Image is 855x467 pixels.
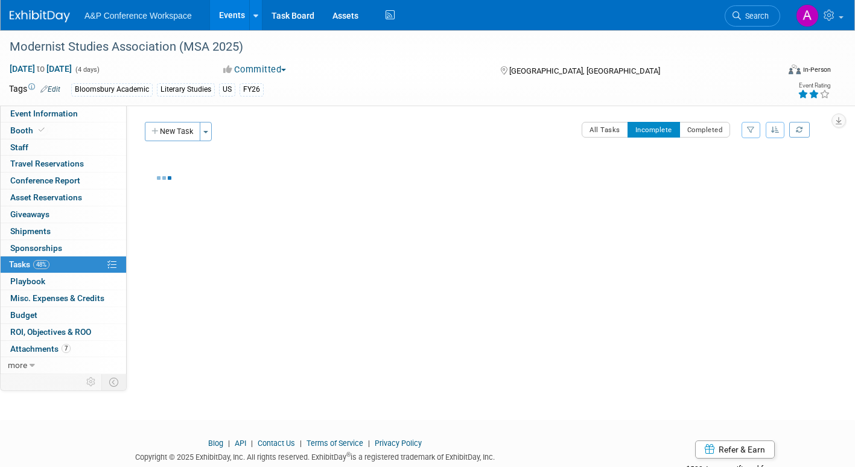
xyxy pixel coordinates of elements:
span: Giveaways [10,209,49,219]
a: Misc. Expenses & Credits [1,290,126,307]
span: Event Information [10,109,78,118]
span: 48% [33,260,49,269]
div: Event Format [709,63,831,81]
a: Attachments7 [1,341,126,357]
span: Budget [10,310,37,320]
a: Blog [208,439,223,448]
span: | [248,439,256,448]
div: Copyright © 2025 ExhibitDay, Inc. All rights reserved. ExhibitDay is a registered trademark of Ex... [9,449,621,463]
span: | [297,439,305,448]
span: [GEOGRAPHIC_DATA], [GEOGRAPHIC_DATA] [509,66,660,75]
a: API [235,439,246,448]
div: US [219,83,235,96]
span: Search [741,11,769,21]
a: Contact Us [258,439,295,448]
span: 7 [62,344,71,353]
i: Booth reservation complete [39,127,45,133]
span: more [8,360,27,370]
span: Travel Reservations [10,159,84,168]
td: Toggle Event Tabs [102,374,127,390]
img: Amanda Oney [796,4,819,27]
span: Tasks [9,259,49,269]
a: Privacy Policy [375,439,422,448]
span: Conference Report [10,176,80,185]
span: (4 days) [74,66,100,74]
div: Event Rating [798,83,830,89]
a: more [1,357,126,373]
a: Budget [1,307,126,323]
a: Playbook [1,273,126,290]
a: Shipments [1,223,126,240]
button: New Task [145,122,200,141]
span: Asset Reservations [10,192,82,202]
button: Committed [219,63,291,76]
td: Personalize Event Tab Strip [81,374,102,390]
span: Shipments [10,226,51,236]
img: loading... [157,176,171,180]
a: Refer & Earn [695,440,775,459]
div: FY26 [240,83,264,96]
button: Incomplete [628,122,680,138]
span: Sponsorships [10,243,62,253]
a: Giveaways [1,206,126,223]
span: [DATE] [DATE] [9,63,72,74]
img: Format-Inperson.png [789,65,801,74]
span: to [35,64,46,74]
button: All Tasks [582,122,628,138]
a: Terms of Service [307,439,363,448]
span: | [365,439,373,448]
a: Sponsorships [1,240,126,256]
a: Event Information [1,106,126,122]
button: Completed [679,122,731,138]
a: ROI, Objectives & ROO [1,324,126,340]
div: Literary Studies [157,83,215,96]
div: Modernist Studies Association (MSA 2025) [5,36,761,58]
td: Tags [9,83,60,97]
span: Misc. Expenses & Credits [10,293,104,303]
span: Booth [10,125,47,135]
span: A&P Conference Workspace [84,11,192,21]
sup: ® [346,451,351,458]
a: Tasks48% [1,256,126,273]
span: Attachments [10,344,71,354]
div: In-Person [803,65,831,74]
a: Booth [1,122,126,139]
div: Bloomsbury Academic [71,83,153,96]
a: Staff [1,139,126,156]
a: Conference Report [1,173,126,189]
a: Travel Reservations [1,156,126,172]
span: Playbook [10,276,45,286]
a: Asset Reservations [1,189,126,206]
img: ExhibitDay [10,10,70,22]
span: | [225,439,233,448]
a: Edit [40,85,60,94]
span: Staff [10,142,28,152]
a: Refresh [789,122,810,138]
span: ROI, Objectives & ROO [10,327,91,337]
a: Search [725,5,780,27]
